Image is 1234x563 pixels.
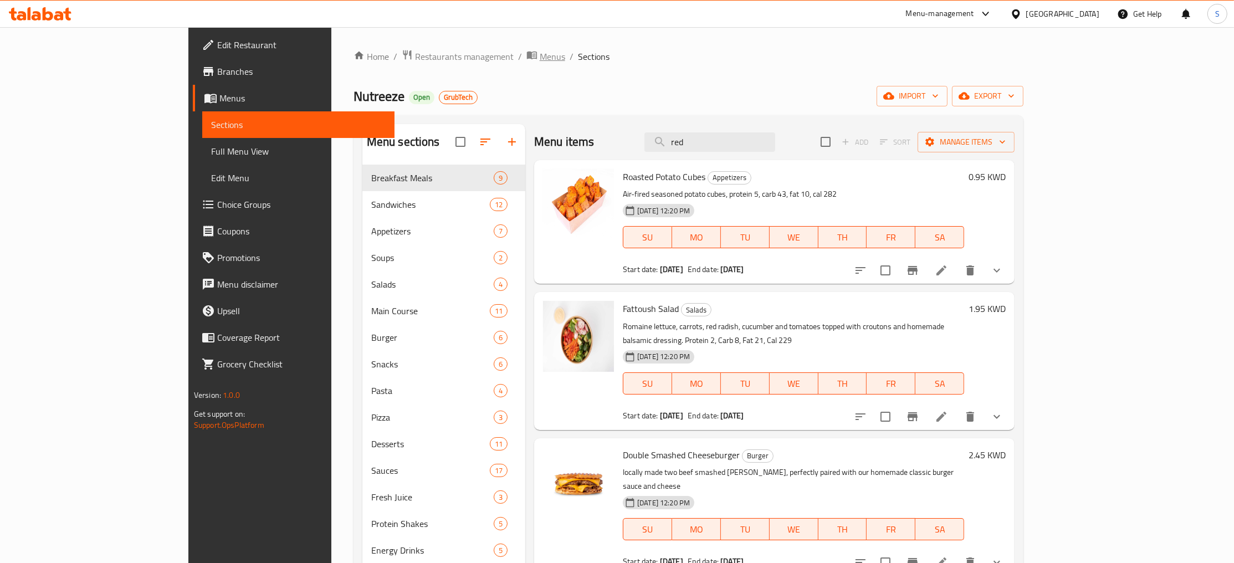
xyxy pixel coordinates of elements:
[194,388,221,402] span: Version:
[774,229,814,245] span: WE
[770,518,818,540] button: WE
[494,331,508,344] div: items
[362,457,525,484] div: Sauces17
[494,173,507,183] span: 9
[672,226,721,248] button: MO
[623,408,658,423] span: Start date:
[920,521,960,538] span: SA
[961,89,1015,103] span: export
[409,93,434,102] span: Open
[193,85,395,111] a: Menus
[633,498,694,508] span: [DATE] 12:20 PM
[969,301,1006,316] h6: 1.95 KWD
[371,544,494,557] div: Energy Drinks
[371,224,494,238] span: Appetizers
[217,38,386,52] span: Edit Restaurant
[217,224,386,238] span: Coupons
[362,351,525,377] div: Snacks6
[490,304,508,318] div: items
[217,65,386,78] span: Branches
[371,490,494,504] div: Fresh Juice
[623,447,740,463] span: Double Smashed Cheeseburger
[193,32,395,58] a: Edit Restaurant
[494,411,508,424] div: items
[490,465,507,476] span: 17
[725,229,765,245] span: TU
[688,262,719,277] span: End date:
[494,171,508,185] div: items
[402,49,514,64] a: Restaurants management
[578,50,610,63] span: Sections
[217,357,386,371] span: Grocery Checklist
[362,377,525,404] div: Pasta4
[906,7,974,21] div: Menu-management
[371,251,494,264] span: Soups
[193,244,395,271] a: Promotions
[494,279,507,290] span: 4
[371,384,494,397] div: Pasta
[725,376,765,392] span: TU
[742,449,774,463] div: Burger
[362,218,525,244] div: Appetizers7
[371,437,490,451] div: Desserts
[193,218,395,244] a: Coupons
[415,50,514,63] span: Restaurants management
[202,138,395,165] a: Full Menu View
[1215,8,1220,20] span: S
[371,517,494,530] div: Protein Shakes
[867,518,915,540] button: FR
[217,331,386,344] span: Coverage Report
[677,521,716,538] span: MO
[623,518,672,540] button: SU
[362,324,525,351] div: Burger6
[362,404,525,431] div: Pizza3
[494,492,507,503] span: 3
[623,168,705,185] span: Roasted Potato Cubes
[490,198,508,211] div: items
[354,84,404,109] span: Nutreeze
[193,324,395,351] a: Coverage Report
[623,262,658,277] span: Start date:
[721,372,770,395] button: TU
[494,519,507,529] span: 5
[899,257,926,284] button: Branch-specific-item
[990,264,1003,277] svg: Show Choices
[918,132,1015,152] button: Manage items
[770,372,818,395] button: WE
[371,304,490,318] span: Main Course
[490,437,508,451] div: items
[211,145,386,158] span: Full Menu View
[223,388,240,402] span: 1.0.0
[682,304,711,316] span: Salads
[518,50,522,63] li: /
[837,134,873,151] span: Add item
[633,351,694,362] span: [DATE] 12:20 PM
[362,484,525,510] div: Fresh Juice3
[628,521,668,538] span: SU
[623,187,964,201] p: Air-fired seasoned potato cubes, protein 5, carb 43, fat 10, cal 282
[874,405,897,428] span: Select to update
[371,357,494,371] span: Snacks
[867,372,915,395] button: FR
[193,271,395,298] a: Menu disclaimer
[628,376,668,392] span: SU
[984,403,1010,430] button: show more
[494,224,508,238] div: items
[874,259,897,282] span: Select to update
[494,412,507,423] span: 3
[371,198,490,211] span: Sandwiches
[354,49,1023,64] nav: breadcrumb
[393,50,397,63] li: /
[660,262,683,277] b: [DATE]
[217,278,386,291] span: Menu disclaimer
[623,226,672,248] button: SU
[720,408,744,423] b: [DATE]
[969,447,1006,463] h6: 2.45 KWD
[367,134,440,150] h2: Menu sections
[494,386,507,396] span: 4
[708,171,751,184] span: Appetizers
[494,545,507,556] span: 5
[660,408,683,423] b: [DATE]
